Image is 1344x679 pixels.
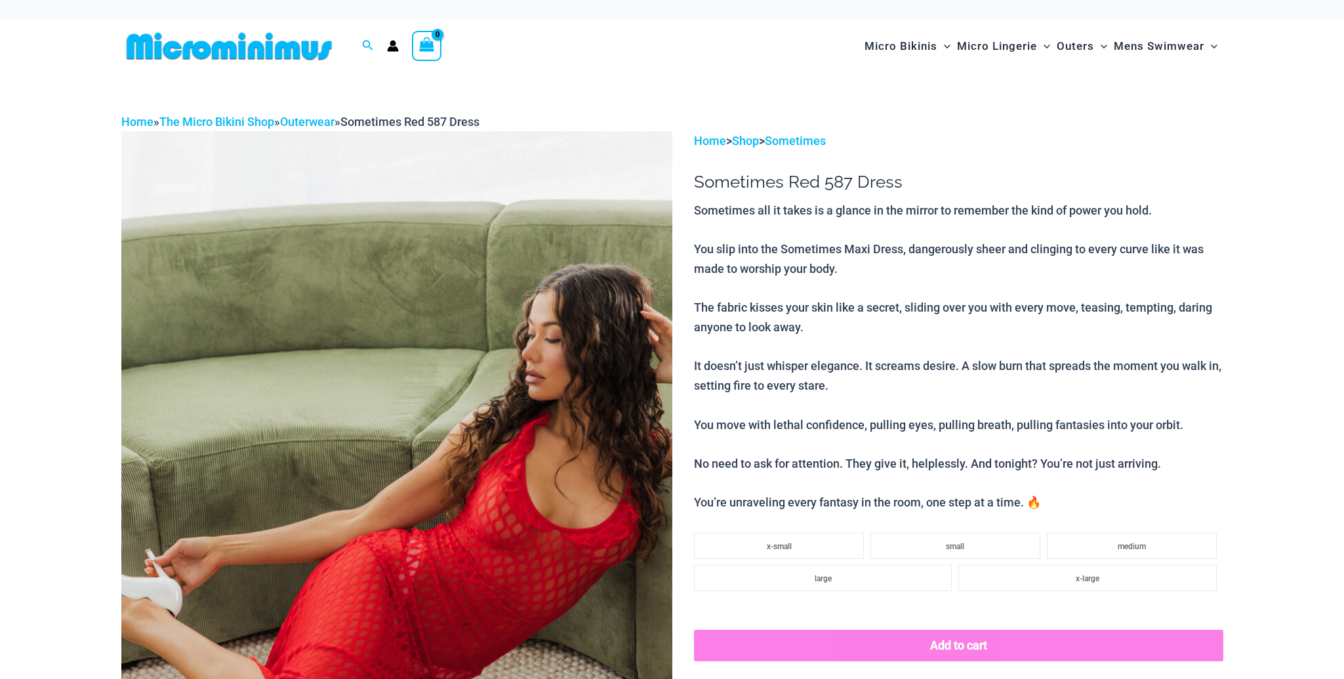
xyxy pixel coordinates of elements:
[765,134,826,148] a: Sometimes
[1204,30,1217,63] span: Menu Toggle
[1047,533,1217,559] li: medium
[1114,30,1204,63] span: Mens Swimwear
[1053,26,1110,66] a: OutersMenu ToggleMenu Toggle
[937,30,950,63] span: Menu Toggle
[121,115,479,129] span: » » »
[1118,542,1146,551] span: medium
[815,574,832,583] span: large
[732,134,759,148] a: Shop
[1094,30,1107,63] span: Menu Toggle
[694,201,1223,512] p: Sometimes all it takes is a glance in the mirror to remember the kind of power you hold. You slip...
[1110,26,1221,66] a: Mens SwimwearMenu ToggleMenu Toggle
[362,38,374,54] a: Search icon link
[859,24,1223,68] nav: Site Navigation
[694,533,864,559] li: x-small
[954,26,1053,66] a: Micro LingerieMenu ToggleMenu Toggle
[340,115,479,129] span: Sometimes Red 587 Dress
[1057,30,1094,63] span: Outers
[694,630,1223,661] button: Add to cart
[694,134,726,148] a: Home
[861,26,954,66] a: Micro BikinisMenu ToggleMenu Toggle
[387,40,399,52] a: Account icon link
[694,131,1223,151] p: > >
[767,542,792,551] span: x-small
[870,533,1040,559] li: small
[121,31,337,61] img: MM SHOP LOGO FLAT
[957,30,1037,63] span: Micro Lingerie
[958,565,1216,591] li: x-large
[865,30,937,63] span: Micro Bikinis
[1076,574,1099,583] span: x-large
[412,31,442,61] a: View Shopping Cart, empty
[1037,30,1050,63] span: Menu Toggle
[694,172,1223,192] h1: Sometimes Red 587 Dress
[159,115,274,129] a: The Micro Bikini Shop
[946,542,964,551] span: small
[694,565,952,591] li: large
[121,115,153,129] a: Home
[280,115,335,129] a: Outerwear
